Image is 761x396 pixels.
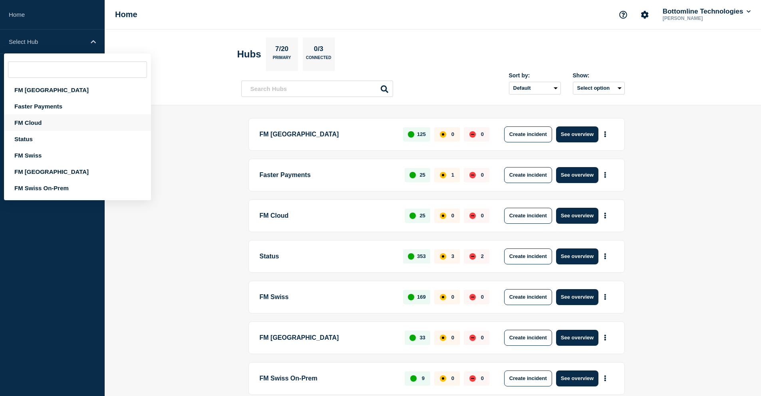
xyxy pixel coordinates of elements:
[409,335,416,341] div: up
[4,131,151,147] div: Status
[600,371,610,386] button: More actions
[273,55,291,64] p: Primary
[451,253,454,259] p: 3
[615,6,632,23] button: Support
[600,127,610,142] button: More actions
[440,253,446,260] div: affected
[260,370,396,386] p: FM Swiss On-Prem
[504,330,552,346] button: Create incident
[636,6,653,23] button: Account settings
[408,294,414,300] div: up
[504,289,552,305] button: Create incident
[556,208,598,224] button: See overview
[481,172,484,178] p: 0
[556,370,598,386] button: See overview
[409,172,416,178] div: up
[260,208,396,224] p: FM Cloud
[481,253,484,259] p: 2
[504,208,552,224] button: Create incident
[237,49,261,60] h2: Hubs
[409,213,416,219] div: up
[469,213,476,219] div: down
[481,375,484,381] p: 0
[260,289,394,305] p: FM Swiss
[4,98,151,114] div: Faster Payments
[469,253,476,260] div: down
[481,335,484,341] p: 0
[509,82,561,95] select: Sort by
[440,131,446,138] div: affected
[440,213,446,219] div: affected
[410,375,417,382] div: up
[451,335,454,341] p: 0
[419,213,425,219] p: 25
[4,82,151,98] div: FM [GEOGRAPHIC_DATA]
[556,289,598,305] button: See overview
[306,55,331,64] p: Connected
[469,294,476,300] div: down
[4,147,151,164] div: FM Swiss
[115,10,137,19] h1: Home
[481,294,484,300] p: 0
[241,81,393,97] input: Search Hubs
[600,208,610,223] button: More actions
[4,164,151,180] div: FM [GEOGRAPHIC_DATA]
[440,375,446,382] div: affected
[504,370,552,386] button: Create incident
[451,131,454,137] p: 0
[481,131,484,137] p: 0
[9,38,85,45] p: Select Hub
[4,114,151,131] div: FM Cloud
[417,294,426,300] p: 169
[556,167,598,183] button: See overview
[260,248,394,264] p: Status
[260,126,394,142] p: FM [GEOGRAPHIC_DATA]
[451,375,454,381] p: 0
[440,335,446,341] div: affected
[600,249,610,264] button: More actions
[408,253,414,260] div: up
[4,180,151,196] div: FM Swiss On-Prem
[451,172,454,178] p: 1
[260,167,396,183] p: Faster Payments
[469,375,476,382] div: down
[440,294,446,300] div: affected
[469,335,476,341] div: down
[408,131,414,138] div: up
[504,126,552,142] button: Create incident
[556,126,598,142] button: See overview
[469,172,476,178] div: down
[417,253,426,259] p: 353
[451,294,454,300] p: 0
[509,72,561,79] div: Sort by:
[272,45,291,55] p: 7/20
[417,131,426,137] p: 125
[573,82,625,95] button: Select option
[451,213,454,219] p: 0
[556,330,598,346] button: See overview
[661,16,744,21] p: [PERSON_NAME]
[440,172,446,178] div: affected
[600,167,610,182] button: More actions
[504,248,552,264] button: Create incident
[600,330,610,345] button: More actions
[260,330,396,346] p: FM [GEOGRAPHIC_DATA]
[419,335,425,341] p: 33
[573,72,625,79] div: Show:
[600,290,610,304] button: More actions
[504,167,552,183] button: Create incident
[661,8,752,16] button: Bottomline Technologies
[481,213,484,219] p: 0
[556,248,598,264] button: See overview
[469,131,476,138] div: down
[422,375,425,381] p: 9
[419,172,425,178] p: 25
[311,45,326,55] p: 0/3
